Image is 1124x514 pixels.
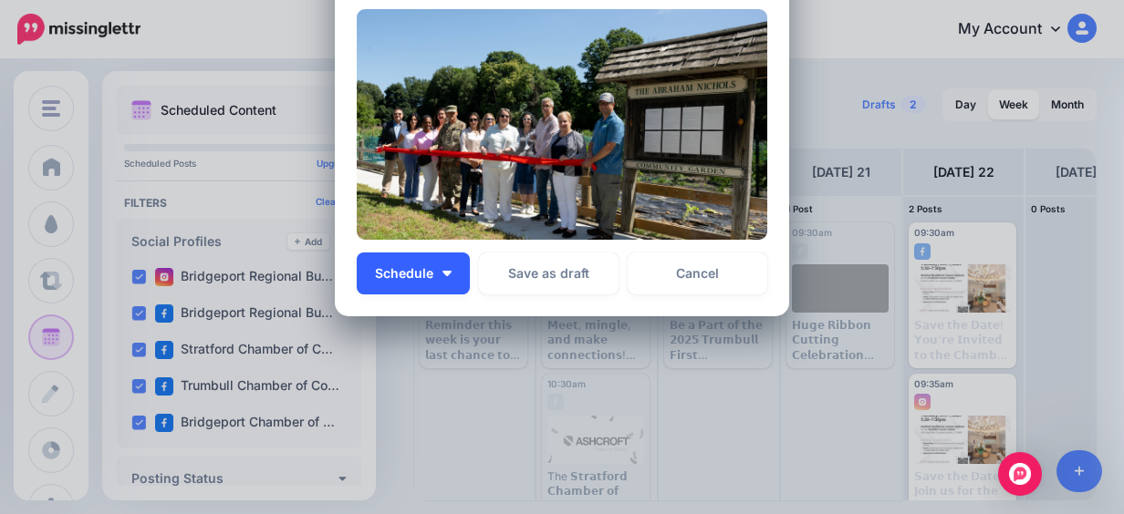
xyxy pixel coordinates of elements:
span: Schedule [375,267,433,280]
img: arrow-down-white.png [442,271,452,276]
a: Cancel [628,252,767,294]
img: S2S6DTHLD0A5GCRCF1U04NWOBN0TIWVQ.png [357,9,767,240]
div: Open Intercom Messenger [998,452,1042,496]
button: Save as draft [479,252,619,294]
button: Schedule [357,252,470,294]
